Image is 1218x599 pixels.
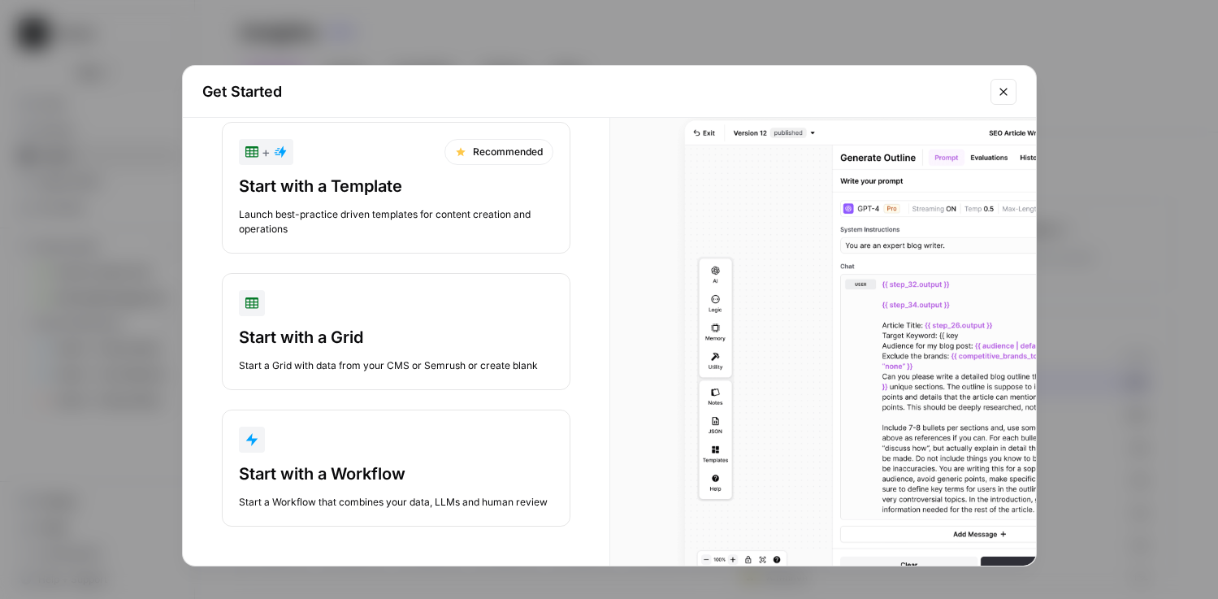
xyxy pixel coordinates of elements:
button: Close modal [990,79,1016,105]
div: Recommended [444,139,553,165]
button: +RecommendedStart with a TemplateLaunch best-practice driven templates for content creation and o... [222,122,570,254]
div: + [245,142,287,162]
div: Start with a Template [239,175,553,197]
div: Start with a Grid [239,326,553,349]
h2: Get Started [202,80,981,103]
div: Start a Workflow that combines your data, LLMs and human review [239,495,553,510]
div: Start a Grid with data from your CMS or Semrush or create blank [239,358,553,373]
div: Start with a Workflow [239,462,553,485]
button: Start with a GridStart a Grid with data from your CMS or Semrush or create blank [222,273,570,390]
button: Start with a WorkflowStart a Workflow that combines your data, LLMs and human review [222,410,570,527]
div: Launch best-practice driven templates for content creation and operations [239,207,553,237]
